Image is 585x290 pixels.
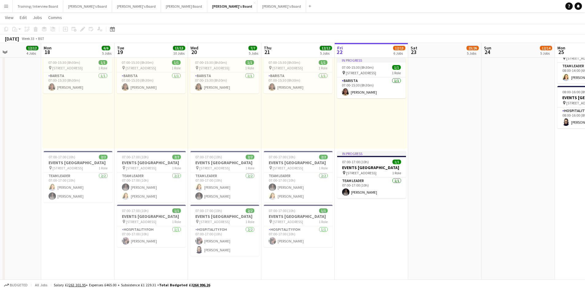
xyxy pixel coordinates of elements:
div: 07:00-17:00 (10h)2/2EVENTS [GEOGRAPHIC_DATA] [STREET_ADDRESS]1 RoleHospitality FOH2/207:00-17:00 ... [190,205,259,256]
span: Thu [264,45,271,51]
span: [STREET_ADDRESS] [199,66,229,70]
div: 07:00-15:30 (8h30m)1/1 [STREET_ADDRESS]1 RoleBarista1/107:00-15:30 (8h30m)[PERSON_NAME] [43,58,112,93]
span: 23/26 [466,46,479,50]
span: Tue [117,45,124,51]
a: Edit [17,14,29,21]
app-card-role: Barista1/107:00-15:30 (8h30m)[PERSON_NAME] [117,72,185,93]
a: View [2,14,16,21]
span: [STREET_ADDRESS] [199,166,230,170]
tcxspan: Call 263 301.95 via 3CX [69,283,86,287]
span: 12/12 [26,46,38,50]
span: 1 Role [318,66,327,70]
span: 7/7 [248,46,257,50]
span: 07:00-15:30 (8h30m) [48,60,80,65]
app-card-role: TEAM LEADER2/207:00-17:00 (10h)[PERSON_NAME][PERSON_NAME] [190,172,259,202]
span: 07:00-15:30 (8h30m) [342,65,374,70]
span: 23 [410,48,417,56]
span: 07:00-17:00 (10h) [195,155,222,159]
span: Edit [20,15,27,20]
app-job-card: 07:00-15:30 (8h30m)1/1 [STREET_ADDRESS]1 RoleBarista1/107:00-15:30 (8h30m)[PERSON_NAME] [117,58,185,93]
app-job-card: 07:00-17:00 (10h)1/1EVENTS [GEOGRAPHIC_DATA] [STREET_ADDRESS]1 RoleHospitality FOH1/107:00-17:00 ... [117,205,186,247]
span: 1 Role [392,171,401,175]
span: Mon [557,45,565,51]
div: In progress07:00-15:30 (8h30m)1/1 [STREET_ADDRESS]1 RoleBarista1/107:00-15:30 (8h30m)[PERSON_NAME] [337,58,406,98]
span: 2/2 [246,155,254,159]
span: 22 [336,48,343,56]
div: 07:00-17:00 (10h)2/2EVENTS [GEOGRAPHIC_DATA] [STREET_ADDRESS]1 RoleTEAM LEADER2/207:00-17:00 (10h... [190,151,259,202]
button: [PERSON_NAME] Board [161,0,207,12]
app-card-role: TEAM LEADER1/107:00-17:00 (10h)[PERSON_NAME] [337,177,406,198]
a: Jobs [30,14,45,21]
div: 5 Jobs [249,51,258,56]
span: 2/2 [99,155,107,159]
span: Fri [337,45,343,51]
span: 07:00-15:30 (8h30m) [268,60,300,65]
span: 21 [263,48,271,56]
div: In progress [337,58,406,63]
span: 1 Role [172,66,181,70]
span: 1/1 [99,60,107,65]
span: 1 Role [172,219,181,224]
span: 1/1 [319,208,328,213]
button: [PERSON_NAME]'s Board [257,0,306,12]
div: 07:00-15:30 (8h30m)1/1 [STREET_ADDRESS]1 RoleBarista1/107:00-15:30 (8h30m)[PERSON_NAME] [263,58,332,93]
app-job-card: In progress07:00-17:00 (10h)1/1EVENTS [GEOGRAPHIC_DATA] [STREET_ADDRESS]1 RoleTEAM LEADER1/107:00... [337,151,406,198]
span: 19 [116,48,124,56]
span: Mon [44,45,52,51]
span: 07:00-17:00 (10h) [342,160,369,164]
div: Salary £2 + Expenses £465.00 + Subsistence £1 229.31 = [54,283,210,287]
h3: EVENTS [GEOGRAPHIC_DATA] [190,214,259,219]
app-card-role: Barista1/107:00-15:30 (8h30m)[PERSON_NAME] [190,72,259,93]
app-card-role: TEAM LEADER2/207:00-17:00 (10h)[PERSON_NAME][PERSON_NAME] [117,172,186,202]
app-card-role: Barista1/107:00-15:30 (8h30m)[PERSON_NAME] [43,72,112,93]
span: [STREET_ADDRESS] [52,66,83,70]
h3: EVENTS [GEOGRAPHIC_DATA] [264,214,333,219]
span: [STREET_ADDRESS] [53,166,83,170]
button: [PERSON_NAME]'s Board [207,0,257,12]
span: 07:00-17:00 (10h) [269,155,295,159]
app-card-role: Hospitality FOH1/107:00-17:00 (10h)[PERSON_NAME] [117,226,186,247]
app-job-card: 07:00-17:00 (10h)2/2EVENTS [GEOGRAPHIC_DATA] [STREET_ADDRESS]1 RoleTEAM LEADER2/207:00-17:00 (10h... [117,151,186,202]
span: Budgeted [10,283,28,287]
span: 1 Role [319,219,328,224]
h3: EVENTS [GEOGRAPHIC_DATA] [44,160,112,165]
span: [STREET_ADDRESS] [273,219,303,224]
span: 07:00-15:30 (8h30m) [195,60,227,65]
span: 2/2 [246,208,254,213]
span: 1/1 [392,65,401,70]
span: View [5,15,14,20]
h3: EVENTS [GEOGRAPHIC_DATA] [117,160,186,165]
span: [STREET_ADDRESS] [126,219,156,224]
h3: EVENTS [GEOGRAPHIC_DATA] [117,214,186,219]
span: 07:00-17:00 (10h) [122,155,149,159]
span: [STREET_ADDRESS] [126,66,156,70]
span: [STREET_ADDRESS] [126,166,156,170]
span: 1/1 [245,60,254,65]
app-card-role: Hospitality FOH1/107:00-17:00 (10h)[PERSON_NAME] [264,226,333,247]
h3: EVENTS [GEOGRAPHIC_DATA] [190,160,259,165]
app-card-role: TEAM LEADER2/207:00-17:00 (10h)[PERSON_NAME][PERSON_NAME] [44,172,112,202]
span: 07:00-15:30 (8h30m) [122,60,154,65]
span: Total Budgeted £2 [159,283,210,287]
span: Sat [411,45,417,51]
span: 13/13 [173,46,185,50]
span: [STREET_ADDRESS] [199,219,230,224]
div: In progress [337,151,406,156]
div: 07:00-17:00 (10h)2/2EVENTS [GEOGRAPHIC_DATA] [STREET_ADDRESS]1 RoleTEAM LEADER2/207:00-17:00 (10h... [264,151,333,202]
span: 1/1 [172,208,181,213]
span: 25 [556,48,565,56]
span: [STREET_ADDRESS] [346,71,376,75]
span: 1 Role [245,219,254,224]
div: 10 Jobs [173,51,185,56]
span: [STREET_ADDRESS] [272,66,303,70]
span: 1/1 [319,60,327,65]
span: 1 Role [392,71,401,75]
div: 07:00-17:00 (10h)1/1EVENTS [GEOGRAPHIC_DATA] [STREET_ADDRESS]1 RoleHospitality FOH1/107:00-17:00 ... [264,205,333,247]
span: 1 Role [319,166,328,170]
h3: EVENTS [GEOGRAPHIC_DATA] [337,165,406,170]
span: 18 [43,48,52,56]
span: Wed [190,45,198,51]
